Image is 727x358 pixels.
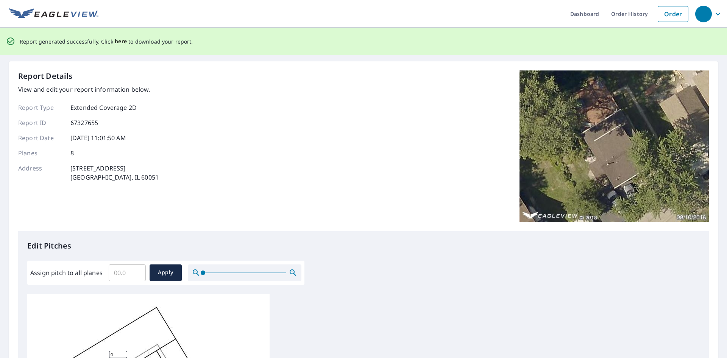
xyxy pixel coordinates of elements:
[18,103,64,112] p: Report Type
[70,164,159,182] p: [STREET_ADDRESS] [GEOGRAPHIC_DATA], IL 60051
[18,149,64,158] p: Planes
[18,133,64,142] p: Report Date
[9,8,98,20] img: EV Logo
[115,37,127,46] button: here
[109,262,146,283] input: 00.0
[70,133,126,142] p: [DATE] 11:01:50 AM
[156,268,176,277] span: Apply
[658,6,688,22] a: Order
[150,264,182,281] button: Apply
[20,37,193,46] p: Report generated successfully. Click to download your report.
[30,268,103,277] label: Assign pitch to all planes
[18,164,64,182] p: Address
[18,70,73,82] p: Report Details
[70,149,74,158] p: 8
[18,85,159,94] p: View and edit your report information below.
[520,70,709,222] img: Top image
[18,118,64,127] p: Report ID
[70,103,137,112] p: Extended Coverage 2D
[27,240,700,252] p: Edit Pitches
[70,118,98,127] p: 67327655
